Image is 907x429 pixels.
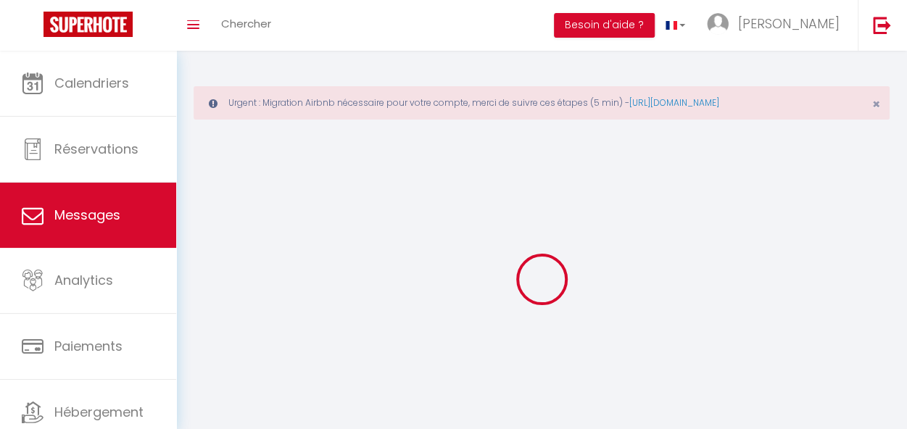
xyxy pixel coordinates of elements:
[554,13,655,38] button: Besoin d'aide ?
[54,74,129,92] span: Calendriers
[738,14,840,33] span: [PERSON_NAME]
[194,86,890,120] div: Urgent : Migration Airbnb nécessaire pour votre compte, merci de suivre ces étapes (5 min) -
[872,98,880,111] button: Close
[12,6,55,49] button: Ouvrir le widget de chat LiveChat
[54,140,138,158] span: Réservations
[221,16,271,31] span: Chercher
[44,12,133,37] img: Super Booking
[54,403,144,421] span: Hébergement
[54,337,123,355] span: Paiements
[54,271,113,289] span: Analytics
[629,96,719,109] a: [URL][DOMAIN_NAME]
[873,16,891,34] img: logout
[872,95,880,113] span: ×
[707,13,729,35] img: ...
[54,206,120,224] span: Messages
